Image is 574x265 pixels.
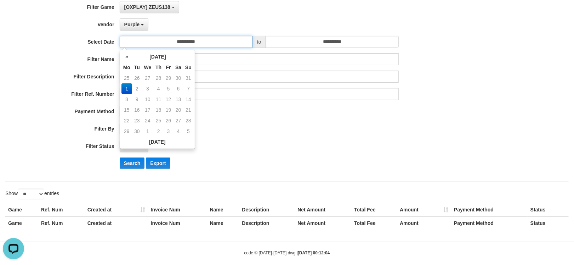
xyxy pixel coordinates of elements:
[153,73,164,83] td: 28
[142,115,154,126] td: 24
[124,143,140,149] span: - ALL -
[120,18,148,31] button: Purple
[85,203,148,216] th: Created at
[132,62,142,73] th: Tu
[132,73,142,83] td: 26
[142,62,154,73] th: We
[244,250,330,255] small: code © [DATE]-[DATE] dwg |
[121,126,132,137] td: 29
[132,51,183,62] th: [DATE]
[183,83,193,94] td: 7
[207,216,239,230] th: Name
[153,105,164,115] td: 18
[121,83,132,94] td: 1
[298,250,330,255] strong: [DATE] 00:12:04
[183,62,193,73] th: Su
[85,216,148,230] th: Created at
[351,216,397,230] th: Total Fee
[132,105,142,115] td: 16
[528,216,569,230] th: Status
[132,115,142,126] td: 23
[397,203,451,216] th: Amount
[124,22,140,27] span: Purple
[5,189,59,199] label: Show entries
[121,115,132,126] td: 22
[38,203,85,216] th: Ref. Num
[183,105,193,115] td: 21
[183,126,193,137] td: 5
[121,94,132,105] td: 8
[121,73,132,83] td: 25
[121,51,132,62] th: «
[121,105,132,115] td: 15
[132,83,142,94] td: 2
[173,94,183,105] td: 13
[239,216,295,230] th: Description
[148,216,207,230] th: Invoice Num
[173,126,183,137] td: 4
[121,62,132,73] th: Mo
[142,73,154,83] td: 27
[142,105,154,115] td: 17
[132,126,142,137] td: 30
[528,203,569,216] th: Status
[451,216,528,230] th: Payment Method
[18,189,44,199] select: Showentries
[173,73,183,83] td: 30
[183,94,193,105] td: 14
[153,115,164,126] td: 25
[173,62,183,73] th: Sa
[173,105,183,115] td: 20
[148,203,207,216] th: Invoice Num
[38,216,85,230] th: Ref. Num
[183,115,193,126] td: 28
[164,105,173,115] td: 19
[239,203,295,216] th: Description
[351,203,397,216] th: Total Fee
[207,203,239,216] th: Name
[397,216,451,230] th: Amount
[3,3,24,24] button: Open LiveChat chat widget
[120,1,179,13] button: [OXPLAY] ZEUS138
[142,94,154,105] td: 10
[252,36,266,48] span: to
[153,126,164,137] td: 2
[183,73,193,83] td: 31
[153,62,164,73] th: Th
[173,115,183,126] td: 27
[164,83,173,94] td: 5
[146,158,170,169] button: Export
[164,126,173,137] td: 3
[153,94,164,105] td: 11
[142,83,154,94] td: 3
[451,203,528,216] th: Payment Method
[5,203,38,216] th: Game
[173,83,183,94] td: 6
[164,62,173,73] th: Fr
[164,115,173,126] td: 26
[120,158,145,169] button: Search
[121,137,193,147] th: [DATE]
[295,203,351,216] th: Net Amount
[142,126,154,137] td: 1
[164,73,173,83] td: 29
[5,216,38,230] th: Game
[164,94,173,105] td: 12
[153,83,164,94] td: 4
[124,4,170,10] span: [OXPLAY] ZEUS138
[132,94,142,105] td: 9
[295,216,351,230] th: Net Amount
